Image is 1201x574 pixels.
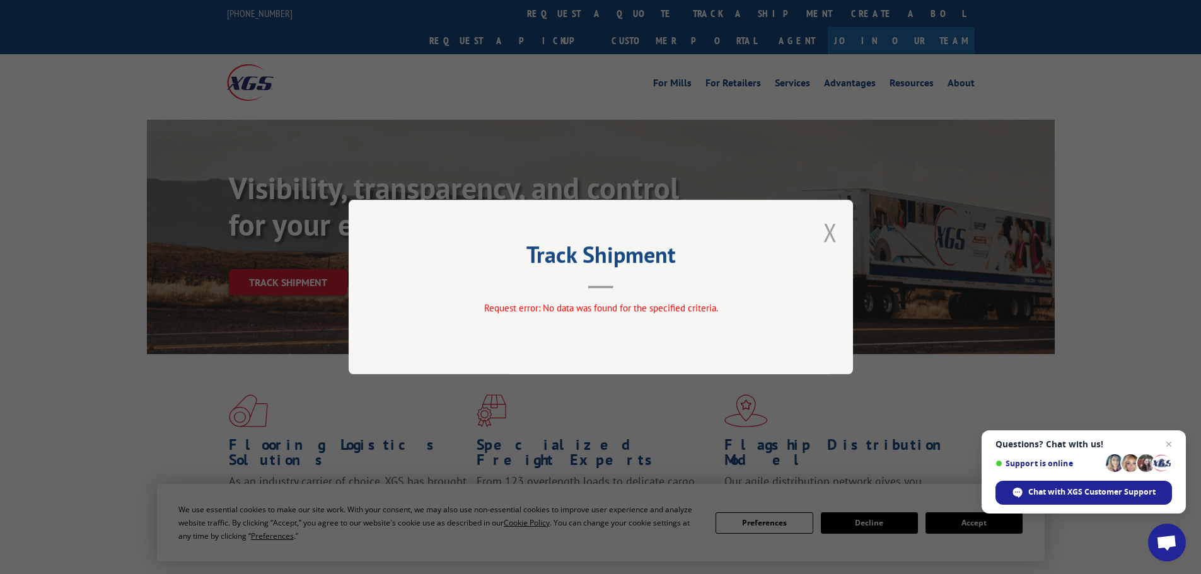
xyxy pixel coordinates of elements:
span: Chat with XGS Customer Support [1028,486,1156,498]
span: Request error: No data was found for the specified criteria. [484,302,717,314]
div: Open chat [1148,524,1186,561]
button: Close modal [823,215,837,249]
span: Close chat [1161,437,1176,452]
h2: Track Shipment [412,246,790,270]
div: Chat with XGS Customer Support [995,481,1172,505]
span: Questions? Chat with us! [995,439,1172,449]
span: Support is online [995,459,1101,468]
